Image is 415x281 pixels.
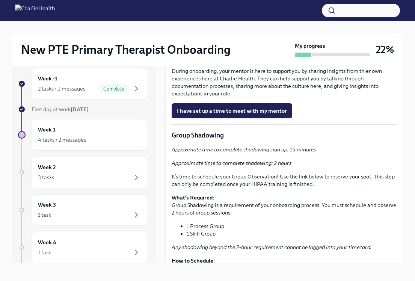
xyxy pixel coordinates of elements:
[38,249,51,256] div: 1 task
[172,194,397,216] p: : Group Shadowing is a requirement of your onboarding process. You must schedule and observe 2 ho...
[172,67,397,97] p: During onboarding, your mentor is here to support you by sharing insights from thier own experien...
[172,244,371,251] em: Any shadowing beyond the 2-hour requirement cannot be logged into your timecard.
[38,211,51,219] div: 1 task
[18,106,147,113] a: First day at work[DATE]
[172,146,316,153] em: Appoximate time to complete shadowing sign up: 15 minutes
[38,238,56,246] h6: Week 4
[21,42,231,57] h2: New PTE Primary Therapist Onboarding
[295,42,325,50] strong: My progress
[172,131,397,140] p: Group Shadowing
[38,163,56,171] h6: Week 2
[18,119,147,151] a: Week 14 tasks • 2 messages
[18,232,147,263] a: Week 41 task
[177,107,287,115] span: I have set up a time to meet with my mentor
[172,257,213,264] strong: How to Schedule
[38,136,86,144] div: 4 tasks • 2 messages
[172,257,397,264] p: :
[99,86,129,92] span: Complete
[172,173,397,188] p: It’s time to schedule your Group Observation! Use the link below to reserve your spot. This step ...
[376,43,394,56] h3: 22%
[15,5,55,17] img: CharlieHealth
[71,106,89,113] strong: [DATE]
[38,85,85,92] div: 2 tasks • 2 messages
[18,68,147,100] a: Week -12 tasks • 2 messagesComplete
[18,194,147,226] a: Week 31 task
[38,174,54,181] div: 3 tasks
[172,160,291,166] em: Approximate time to complete shadowing: 2 hours
[38,125,56,134] h6: Week 1
[38,201,56,209] h6: Week 3
[187,222,397,230] li: 1 Process Group
[172,194,213,201] strong: What’s Required
[187,230,397,237] li: 1 Skill Group
[172,103,292,118] button: I have set up a time to meet with my mentor
[18,157,147,188] a: Week 23 tasks
[32,106,89,113] span: First day at work
[38,74,57,83] h6: Week -1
